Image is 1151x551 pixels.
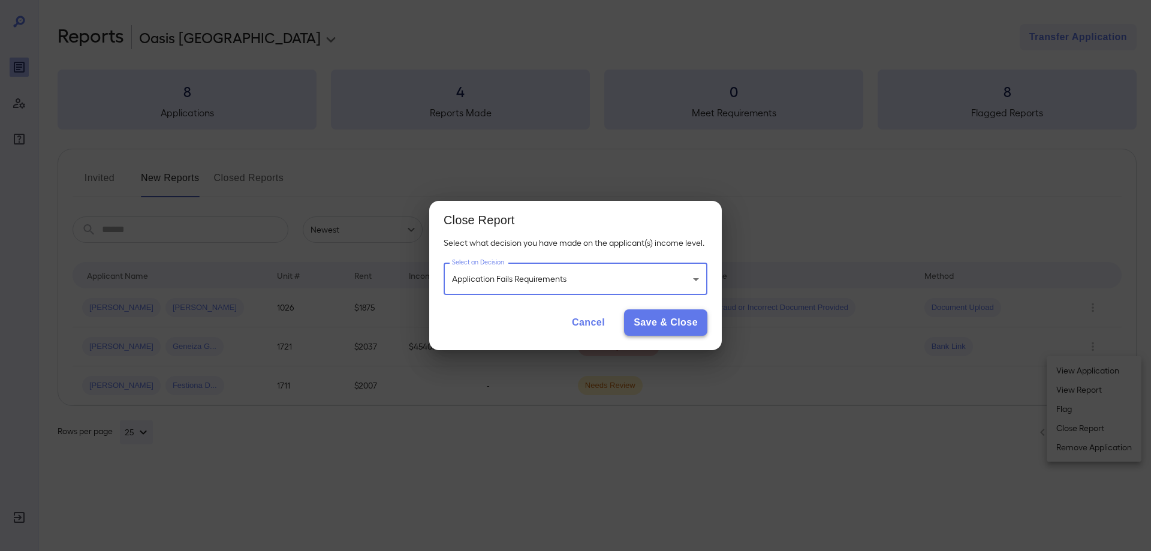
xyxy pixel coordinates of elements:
button: Save & Close [624,309,707,336]
p: Select what decision you have made on the applicant(s) income level. [444,237,707,249]
h2: Close Report [429,201,722,237]
div: Application Fails Requirements [444,263,707,295]
label: Select an Decision [452,258,504,267]
button: Cancel [562,309,614,336]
